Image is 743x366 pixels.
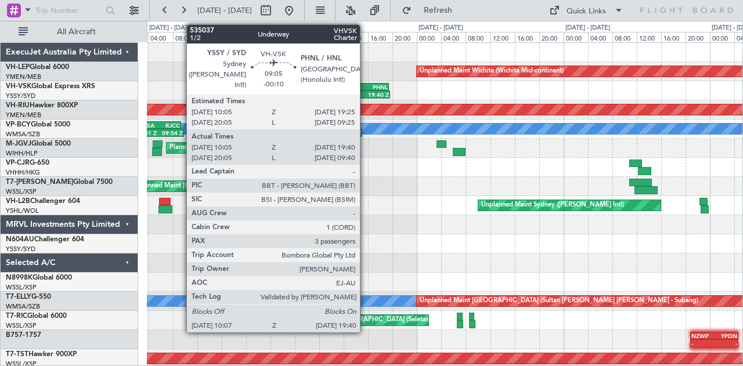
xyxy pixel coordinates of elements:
[6,179,73,186] span: T7-[PERSON_NAME]
[333,91,360,98] div: 10:07 Z
[6,351,28,358] span: T7-TST
[6,313,67,320] a: T7-RICGlobal 6000
[6,64,69,71] a: VH-LEPGlobal 6000
[313,122,336,129] div: RJCC
[286,311,430,329] div: Unplanned Maint [GEOGRAPHIC_DATA] (Seletar)
[6,236,84,243] a: N604AUChallenger 604
[6,198,80,205] a: VH-L2BChallenger 604
[6,121,70,128] a: VP-BCYGlobal 5000
[6,92,35,100] a: YSSY/SYD
[661,32,686,42] div: 16:00
[612,32,637,42] div: 08:00
[6,102,30,109] span: VH-RIU
[338,129,362,136] div: 15:07 Z
[159,129,183,136] div: 09:54 Z
[6,168,40,177] a: VHHH/HKG
[6,313,27,320] span: T7-RIC
[481,197,624,214] div: Unplanned Maint Sydney ([PERSON_NAME] Intl)
[6,187,37,196] a: WSSL/XSP
[6,283,37,292] a: WSSL/XSP
[6,245,35,253] a: YSSY/SYD
[392,32,417,42] div: 20:00
[35,2,102,19] input: Trip Number
[158,122,180,129] div: RJCC
[567,6,606,17] div: Quick Links
[6,198,30,205] span: VH-L2B
[6,332,29,339] span: B757-1
[6,102,78,109] a: VH-RIUHawker 800XP
[333,84,360,90] div: YSSY
[13,23,126,41] button: All Aircraft
[344,32,368,42] div: 12:00
[222,32,246,42] div: 16:00
[6,149,38,158] a: WIHH/HLP
[691,340,714,347] div: -
[6,274,72,281] a: N8998KGlobal 6000
[6,302,40,311] a: WMSA/SZB
[565,23,610,33] div: [DATE] - [DATE]
[6,332,41,339] a: B757-1757
[6,83,95,90] a: VH-VSKGlobal Express XRS
[6,206,39,215] a: YSHL/WOL
[6,351,77,358] a: T7-TSTHawker 900XP
[173,32,197,42] div: 08:00
[136,122,158,129] div: WMSA
[564,32,588,42] div: 00:00
[361,91,389,98] div: 19:40 Z
[149,23,194,33] div: [DATE] - [DATE]
[6,130,40,139] a: WMSA/SZB
[319,32,344,42] div: 08:00
[30,28,122,36] span: All Aircraft
[169,139,306,157] div: Planned Maint [GEOGRAPHIC_DATA] (Seletar)
[6,293,31,300] span: T7-ELLY
[6,83,31,90] span: VH-VSK
[197,32,222,42] div: 12:00
[710,32,734,42] div: 00:00
[136,129,160,136] div: 01:51 Z
[417,32,441,42] div: 00:00
[246,32,270,42] div: 20:00
[419,23,463,33] div: [DATE] - [DATE]
[637,32,661,42] div: 12:00
[197,5,252,16] span: [DATE] - [DATE]
[272,23,317,33] div: [DATE] - [DATE]
[466,32,490,42] div: 08:00
[6,121,31,128] span: VP-BCY
[139,177,275,195] div: Planned Maint [GEOGRAPHIC_DATA] (Seletar)
[270,32,295,42] div: 00:00
[686,32,710,42] div: 20:00
[396,1,466,20] button: Refresh
[420,63,564,80] div: Unplanned Maint Wichita (Wichita Mid-continent)
[368,32,392,42] div: 16:00
[441,32,466,42] div: 04:00
[360,84,387,90] div: PHNL
[315,129,338,136] div: 07:14 Z
[714,340,737,347] div: -
[6,236,34,243] span: N604AU
[490,32,515,42] div: 12:00
[6,140,71,147] a: M-JGVJGlobal 5000
[691,332,714,339] div: NZWP
[6,321,37,330] a: WSSL/XSP
[6,160,30,166] span: VP-CJR
[6,64,30,71] span: VH-LEP
[714,332,737,339] div: YPDN
[6,274,33,281] span: N8998K
[295,32,319,42] div: 04:00
[6,140,31,147] span: M-JGVJ
[6,111,41,119] a: YMEN/MEB
[539,32,564,42] div: 20:00
[414,6,463,15] span: Refresh
[148,32,172,42] div: 04:00
[336,122,358,129] div: CYVR
[515,32,539,42] div: 16:00
[6,179,113,186] a: T7-[PERSON_NAME]Global 7500
[6,73,41,81] a: YMEN/MEB
[588,32,612,42] div: 04:00
[6,160,49,166] a: VP-CJRG-650
[420,292,698,310] div: Unplanned Maint [GEOGRAPHIC_DATA] (Sultan [PERSON_NAME] [PERSON_NAME] - Subang)
[6,293,51,300] a: T7-ELLYG-550
[543,1,629,20] button: Quick Links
